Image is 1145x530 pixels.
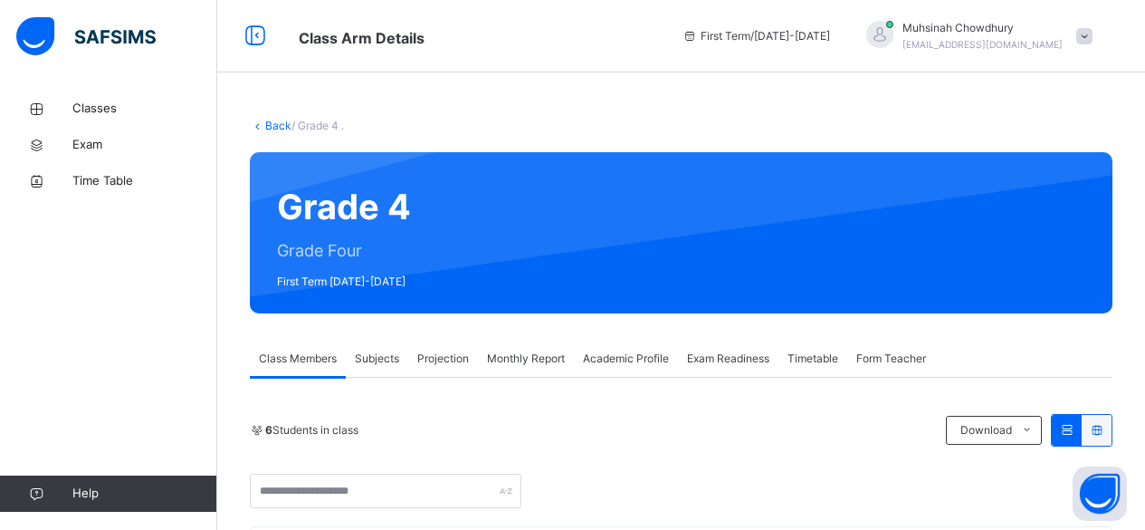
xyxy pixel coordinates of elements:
span: Exam Readiness [687,351,769,367]
span: [EMAIL_ADDRESS][DOMAIN_NAME] [902,39,1063,50]
a: Back [265,119,291,132]
span: Class Arm Details [299,29,425,47]
span: session/term information [682,28,830,44]
span: Monthly Report [487,351,565,367]
span: Muhsinah Chowdhury [902,20,1063,36]
span: Form Teacher [856,351,926,367]
img: safsims [16,17,156,55]
span: Subjects [355,351,399,367]
span: Projection [417,351,469,367]
button: Open asap [1073,467,1127,521]
span: Students in class [265,422,358,438]
span: Timetable [787,351,838,367]
span: Download [960,422,1012,438]
span: Help [72,485,216,503]
span: Time Table [72,172,217,190]
span: Academic Profile [583,351,669,367]
div: MuhsinahChowdhury [848,20,1102,53]
b: 6 [265,423,272,437]
span: Exam [72,136,217,154]
span: Classes [72,100,217,118]
span: / Grade 4 . [291,119,344,132]
span: Class Members [259,351,337,367]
